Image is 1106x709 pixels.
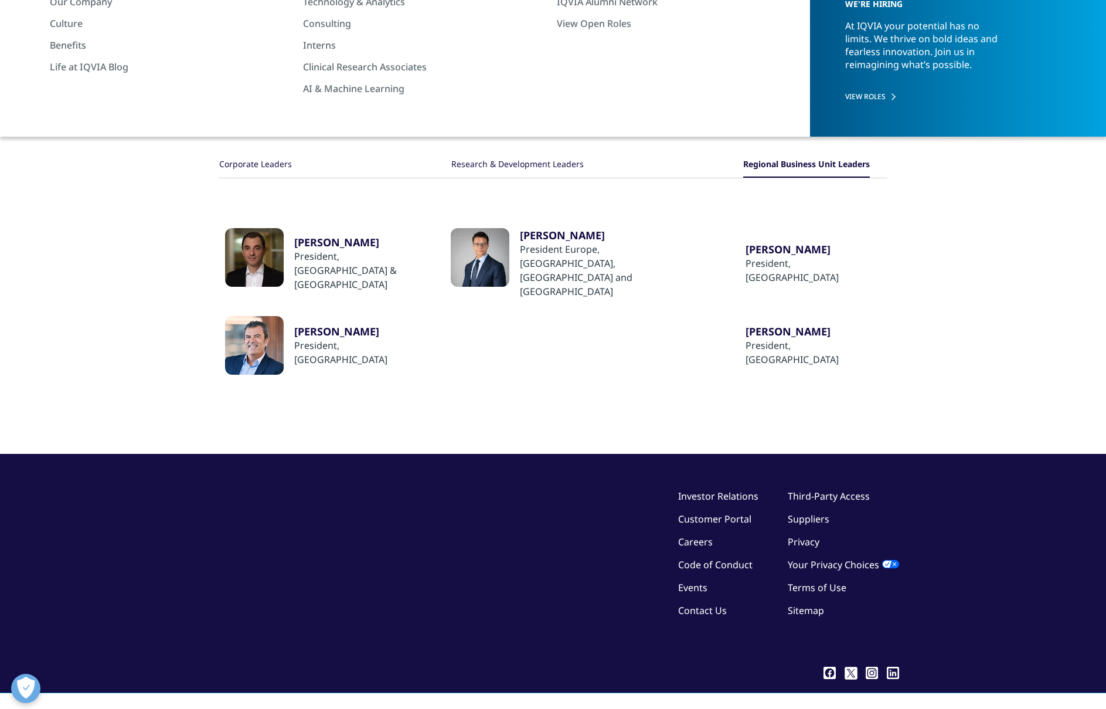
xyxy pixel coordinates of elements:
button: Corporate Leaders [219,152,292,178]
a: [PERSON_NAME] [746,242,882,256]
a: Life at IQVIA Blog [50,60,282,73]
a: Careers [678,535,713,548]
a: ​[PERSON_NAME] [520,228,656,242]
p: At IQVIA your potential has no limits. We thrive on bold ideas and fearless innovation. Join us i... [845,19,1007,82]
a: ​[PERSON_NAME] [294,324,430,338]
button: Regional Business Unit Leaders [743,152,870,178]
div: President, [GEOGRAPHIC_DATA] [746,338,882,367]
a: Culture [50,17,282,30]
a: Contact Us [678,604,727,617]
button: Open Preferences [11,674,40,703]
a: [PERSON_NAME] [294,235,430,249]
a: Customer Portal [678,513,751,525]
div: ​President, [GEOGRAPHIC_DATA] [746,256,882,284]
a: Clinical Research Associates [303,60,535,73]
a: Interns [303,39,535,52]
a: View Open Roles [557,17,789,30]
a: [PERSON_NAME] [746,324,882,338]
a: AI & Machine Learning [303,82,535,95]
a: Privacy [788,535,819,548]
a: Investor Relations [678,490,758,503]
div: ​President, [GEOGRAPHIC_DATA] [294,338,430,367]
div: ​President, [GEOGRAPHIC_DATA] & [GEOGRAPHIC_DATA] [294,249,430,291]
a: Suppliers [788,513,829,525]
a: Sitemap [788,604,824,617]
a: Benefits [50,39,282,52]
button: Research & Development Leaders [451,152,584,178]
a: Events [678,581,707,594]
a: Code of Conduct [678,558,753,571]
div: President Europe, [GEOGRAPHIC_DATA], [GEOGRAPHIC_DATA] and [GEOGRAPHIC_DATA] [520,242,656,298]
a: Third-Party Access [788,490,870,503]
a: Your Privacy Choices [788,558,899,571]
a: Consulting [303,17,535,30]
a: Terms of Use [788,581,846,594]
a: VIEW ROLES [845,91,1061,101]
